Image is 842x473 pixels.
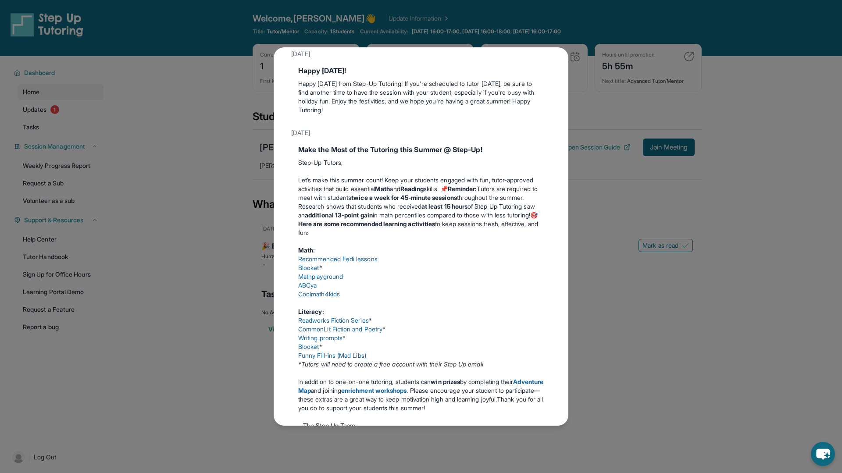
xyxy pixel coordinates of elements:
a: Funny Fill-ins (Mad Libs) [298,352,366,359]
div: Happy [DATE]! [298,65,544,76]
a: CommonLit Fiction and Poetry [298,325,382,333]
p: Let’s make this summer count! Keep your students engaged with fun, tutor-approved activities that... [298,176,544,202]
strong: Math [375,185,390,192]
em: *Tutors will need to create a free account with their Step Up email [298,360,483,368]
a: Recommended Eedi lessons [298,255,378,263]
a: Blooket [298,264,319,271]
button: chat-button [811,442,835,466]
a: Coolmath4kids [298,290,340,298]
strong: Here are some recommended learning activities [298,220,435,228]
strong: Reminder: [448,185,477,192]
strong: Reading [400,185,424,192]
p: In addition to one-on-one tutoring, students can by completing their and joining . Please encoura... [298,377,544,413]
p: – The Step Up Team [298,421,544,430]
p: Step-Up Tutors, [298,158,544,167]
strong: Literacy: [298,308,324,315]
strong: twice a week for 45-minute sessions [351,194,457,201]
strong: at least 15 hours [421,203,467,210]
p: Research shows that students who received of Step Up Tutoring saw an in math percentiles compared... [298,202,544,237]
a: Readworks Fiction Series [298,317,369,324]
a: enrichment workshops [341,387,407,394]
p: Happy [DATE] from Step-Up Tutoring! If you're scheduled to tutor [DATE], be sure to find another ... [298,79,544,114]
a: Mathplayground [298,273,343,280]
div: [DATE] [291,46,551,62]
div: Make the Most of the Tutoring this Summer @ Step-Up! [298,144,544,155]
div: [DATE] [291,125,551,141]
a: ABCya [298,281,317,289]
a: Blooket [298,343,319,350]
a: Writing prompts [298,334,343,341]
strong: Math: [298,246,315,254]
strong: win prizes [431,378,460,385]
strong: additional 13-point gain [305,211,373,219]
